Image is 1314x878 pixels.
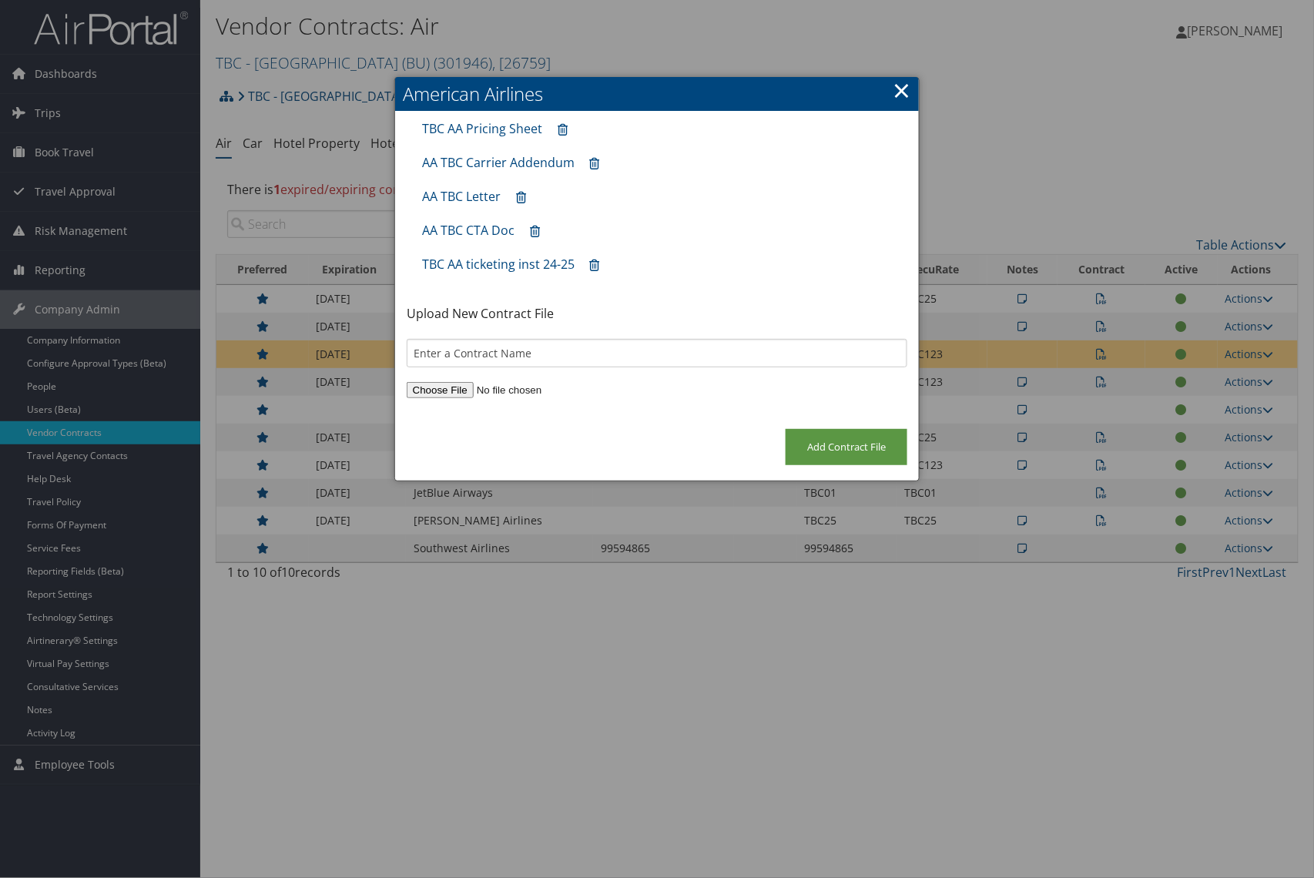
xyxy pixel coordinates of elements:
a: × [893,75,910,106]
a: TBC AA Pricing Sheet [422,120,542,137]
a: AA TBC Letter [422,188,501,205]
a: Remove contract [550,116,575,144]
a: AA TBC CTA Doc [422,222,515,239]
input: Add Contract File [786,429,907,465]
a: TBC AA ticketing inst 24-25 [422,256,575,273]
a: Remove contract [508,183,534,212]
a: Remove contract [582,251,608,280]
a: Remove contract [582,149,608,178]
h2: American Airlines [395,77,919,111]
input: Enter a Contract Name [407,339,907,367]
a: AA TBC Carrier Addendum [422,154,575,171]
p: Upload New Contract File [407,304,907,324]
a: Remove contract [522,217,548,246]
